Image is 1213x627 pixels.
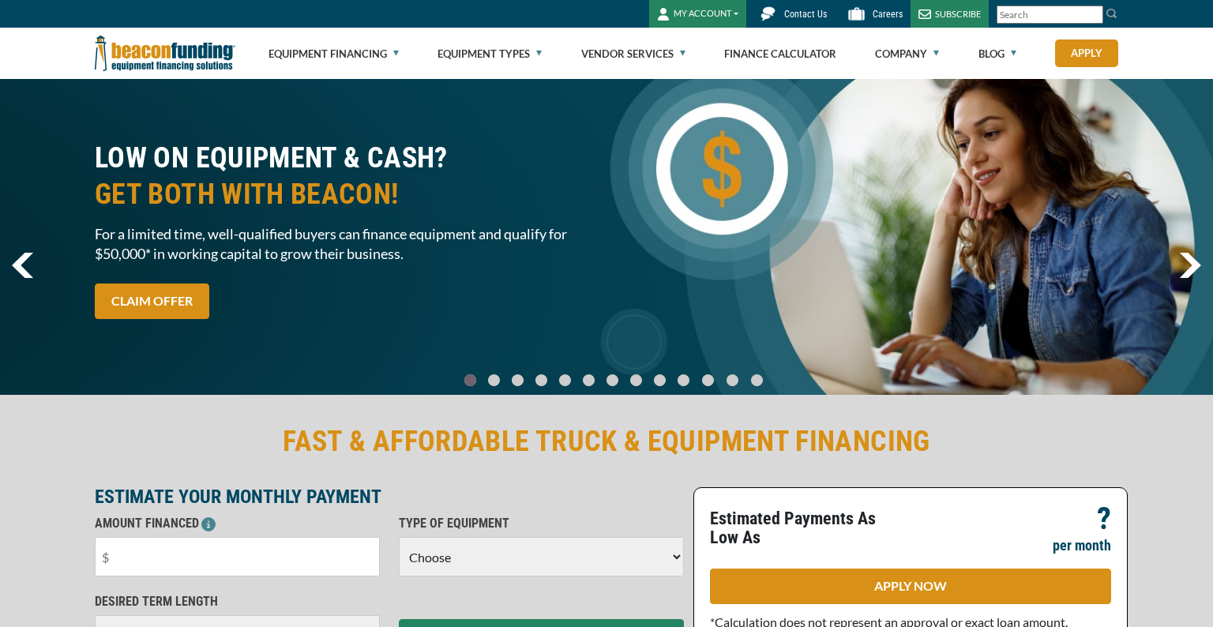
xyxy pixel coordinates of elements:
[651,374,670,387] a: Go To Slide 8
[581,28,685,79] a: Vendor Services
[95,487,684,506] p: ESTIMATE YOUR MONTHLY PAYMENT
[698,374,718,387] a: Go To Slide 10
[724,28,836,79] a: Finance Calculator
[12,253,33,278] a: previous
[95,176,597,212] span: GET BOTH WITH BEACON!
[1179,253,1201,278] img: Right Navigator
[580,374,599,387] a: Go To Slide 5
[1179,253,1201,278] a: next
[95,423,1118,460] h2: FAST & AFFORDABLE TRUCK & EQUIPMENT FINANCING
[1106,7,1118,20] img: Search
[1087,9,1099,21] a: Clear search text
[95,28,235,79] img: Beacon Funding Corporation logo
[95,140,597,212] h2: LOW ON EQUIPMENT & CASH?
[875,28,939,79] a: Company
[747,374,767,387] a: Go To Slide 12
[978,28,1016,79] a: Blog
[556,374,575,387] a: Go To Slide 4
[95,224,597,264] span: For a limited time, well-qualified buyers can finance equipment and qualify for $50,000* in worki...
[509,374,528,387] a: Go To Slide 2
[485,374,504,387] a: Go To Slide 1
[12,253,33,278] img: Left Navigator
[873,9,903,20] span: Careers
[723,374,742,387] a: Go To Slide 11
[399,514,684,533] p: TYPE OF EQUIPMENT
[674,374,693,387] a: Go To Slide 9
[710,509,901,547] p: Estimated Payments As Low As
[603,374,622,387] a: Go To Slide 6
[532,374,551,387] a: Go To Slide 3
[438,28,542,79] a: Equipment Types
[95,592,380,611] p: DESIRED TERM LENGTH
[95,514,380,533] p: AMOUNT FINANCED
[1055,39,1118,67] a: Apply
[1097,509,1111,528] p: ?
[95,537,380,576] input: $
[710,569,1111,604] a: APPLY NOW
[269,28,399,79] a: Equipment Financing
[95,283,209,319] a: CLAIM OFFER
[627,374,646,387] a: Go To Slide 7
[1053,536,1111,555] p: per month
[461,374,480,387] a: Go To Slide 0
[784,9,827,20] span: Contact Us
[997,6,1103,24] input: Search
